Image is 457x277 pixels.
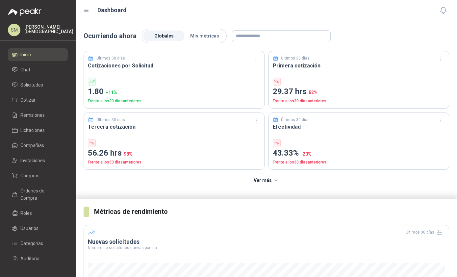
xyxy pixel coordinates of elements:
[20,255,39,262] span: Auditoria
[190,33,219,38] span: Mis métricas
[406,227,445,238] div: Últimos 30 días
[8,8,41,16] img: Logo peakr
[8,109,68,121] a: Remisiones
[309,90,317,95] span: 82 %
[20,142,44,149] span: Compañías
[8,94,68,106] a: Cotizar
[88,246,445,250] p: Número de solicitudes nuevas por día
[88,147,260,160] p: 56.26 hrs
[8,222,68,235] a: Usuarios
[20,225,38,232] span: Usuarios
[96,117,125,123] p: Últimos 30 días
[301,151,312,157] span: -20 %
[88,123,260,131] h3: Tercera cotización
[20,81,43,88] span: Solicitudes
[88,62,260,70] h3: Cotizaciones por Solicitud
[8,252,68,265] a: Auditoria
[84,31,137,41] p: Ocurriendo ahora
[273,86,445,98] p: 29.37 hrs
[273,62,445,70] h3: Primera cotización
[88,98,260,104] p: Frente a los 30 días anteriores
[8,237,68,250] a: Categorías
[106,90,117,95] span: + 11 %
[20,172,39,179] span: Compras
[281,117,310,123] p: Últimos 30 días
[20,112,45,119] span: Remisiones
[8,124,68,137] a: Licitaciones
[124,151,133,157] span: 98 %
[8,63,68,76] a: Chat
[20,66,30,73] span: Chat
[20,210,32,217] span: Roles
[20,157,45,164] span: Invitaciones
[88,238,445,246] h3: Nuevas solicitudes
[250,174,283,187] button: Ver más
[20,240,43,247] span: Categorías
[88,159,260,165] p: Frente a los 30 días anteriores
[8,79,68,91] a: Solicitudes
[97,6,127,15] h1: Dashboard
[8,207,68,219] a: Roles
[94,207,449,217] h3: Métricas de rendimiento
[8,185,68,204] a: Órdenes de Compra
[273,98,445,104] p: Frente a los 30 días anteriores
[96,55,125,62] p: Últimos 30 días
[88,86,260,98] p: 1.80
[8,24,20,36] div: SM
[281,55,310,62] p: Últimos 30 días
[24,25,73,34] p: [PERSON_NAME] [DEMOGRAPHIC_DATA]
[20,187,62,202] span: Órdenes de Compra
[8,139,68,152] a: Compañías
[273,147,445,160] p: 43.33%
[8,169,68,182] a: Compras
[154,33,174,38] span: Globales
[273,159,445,165] p: Frente a los 30 días anteriores
[20,51,31,58] span: Inicio
[8,154,68,167] a: Invitaciones
[8,48,68,61] a: Inicio
[20,127,45,134] span: Licitaciones
[20,96,36,104] span: Cotizar
[273,123,445,131] h3: Efectividad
